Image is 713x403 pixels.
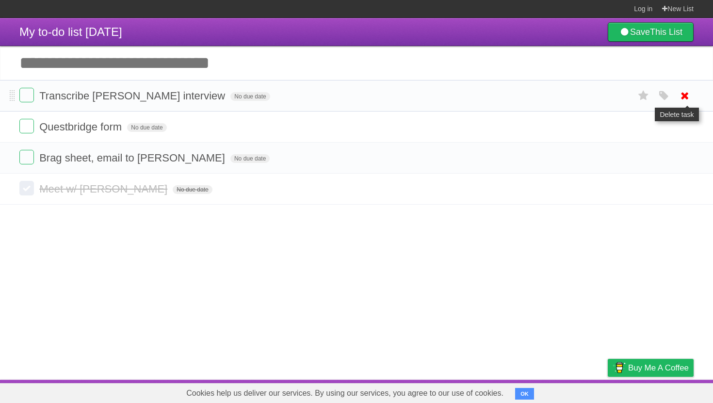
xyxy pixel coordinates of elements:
span: My to-do list [DATE] [19,25,122,38]
a: Terms [562,382,583,401]
span: No due date [230,154,270,163]
button: OK [515,388,534,400]
label: Star task [634,88,653,104]
a: SaveThis List [608,22,694,42]
a: About [479,382,499,401]
label: Done [19,88,34,102]
label: Done [19,150,34,164]
span: Cookies help us deliver our services. By using our services, you agree to our use of cookies. [177,384,513,403]
span: Transcribe [PERSON_NAME] interview [39,90,227,102]
img: Buy me a coffee [613,359,626,376]
span: Brag sheet, email to [PERSON_NAME] [39,152,227,164]
label: Done [19,119,34,133]
span: No due date [127,123,166,132]
span: No due date [230,92,270,101]
a: Buy me a coffee [608,359,694,377]
label: Done [19,181,34,195]
span: No due date [173,185,212,194]
span: Buy me a coffee [628,359,689,376]
a: Suggest a feature [632,382,694,401]
b: This List [650,27,682,37]
a: Privacy [595,382,620,401]
span: Questbridge form [39,121,124,133]
span: Meet w/ [PERSON_NAME] [39,183,170,195]
a: Developers [511,382,550,401]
